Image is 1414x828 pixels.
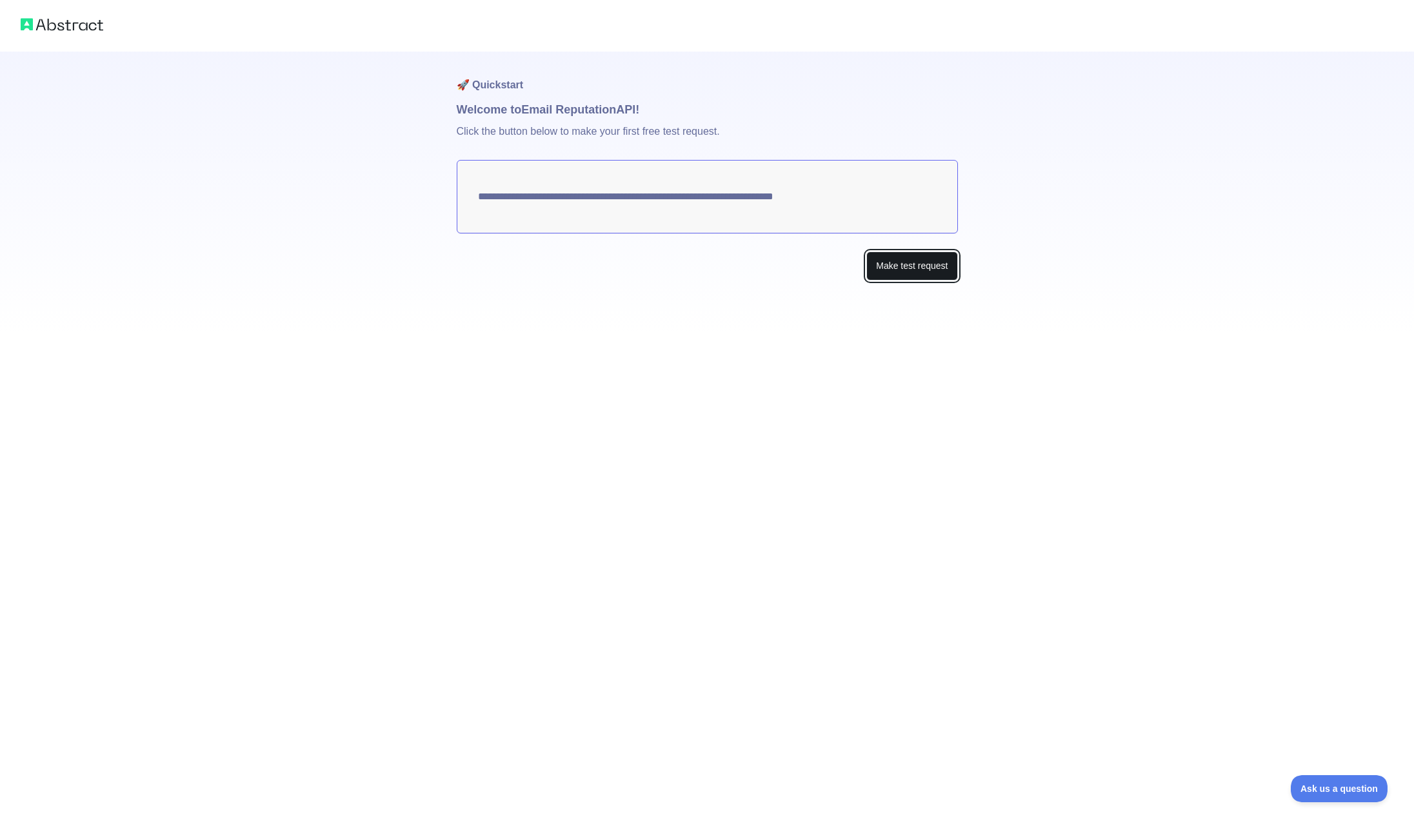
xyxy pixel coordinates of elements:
[866,251,957,281] button: Make test request
[457,101,958,119] h1: Welcome to Email Reputation API!
[1291,775,1388,802] iframe: Toggle Customer Support
[21,15,103,34] img: Abstract logo
[457,119,958,160] p: Click the button below to make your first free test request.
[457,52,958,101] h1: 🚀 Quickstart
